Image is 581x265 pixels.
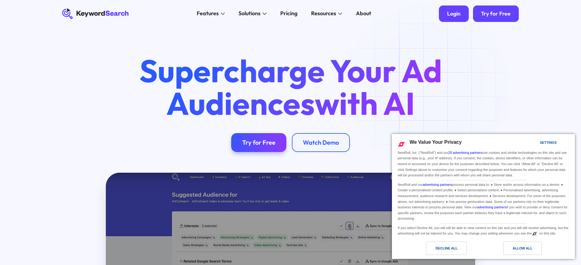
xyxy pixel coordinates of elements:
[238,9,260,18] div: Solutions
[396,180,570,222] div: NextRoll and our process personal data to: ● Store and/or access information on a device; ● Creat...
[513,245,532,252] div: Allow All
[352,8,375,19] a: About
[483,242,571,258] a: Allow All
[540,139,557,146] div: Settings
[396,224,570,237] div: If you select Decline All, you will still be able to view content on this site and you will still...
[126,55,454,119] h1: Supercharge Your Ad Audiences
[276,8,302,19] a: Pricing
[448,151,482,154] a: 20 advertising partners
[447,10,461,17] div: Login
[436,245,457,252] div: Decline All
[197,9,219,18] div: Features
[315,83,415,123] span: with AI
[477,205,507,209] a: advertising partners
[396,149,570,179] div: NextRoll, Inc. ("NextRoll") and our use cookies and similar technologies on this site and use per...
[303,139,339,146] div: Watch Demo
[396,242,483,258] a: Decline All
[481,10,511,17] div: Try for Free
[439,5,469,22] a: Login
[410,140,462,145] span: We Value Your Privacy
[529,138,544,149] a: Settings
[311,9,336,18] div: Resources
[423,183,452,186] a: advertising partners
[356,9,371,18] div: About
[231,133,286,152] a: Try for Free
[242,139,275,146] div: Try for Free
[280,9,297,18] div: Pricing
[473,5,519,22] a: Try for Free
